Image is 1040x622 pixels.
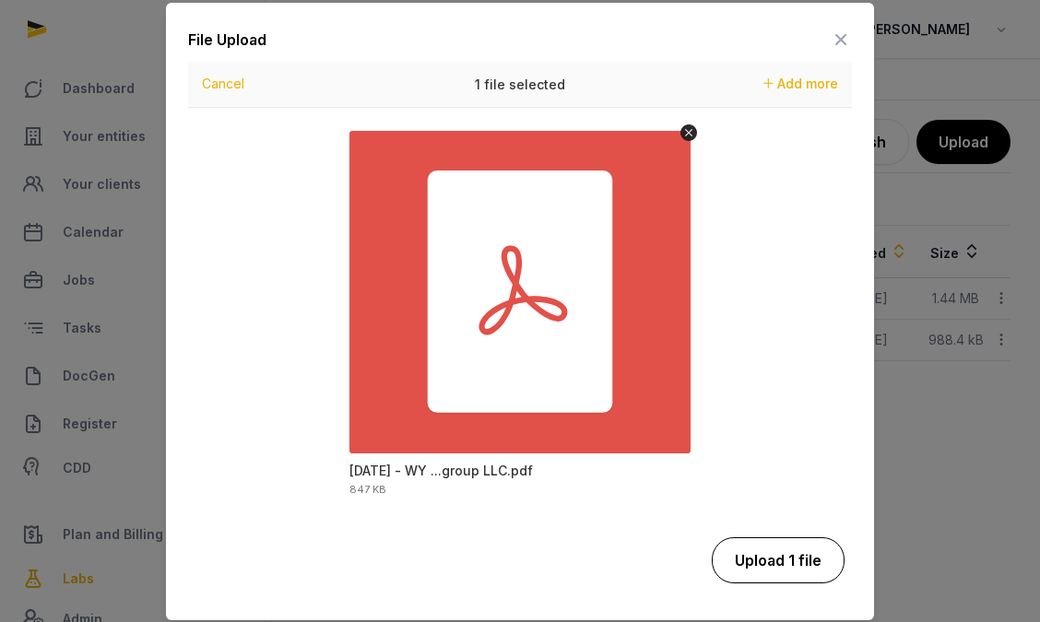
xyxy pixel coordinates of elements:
[712,537,845,583] button: Upload 1 file
[188,62,852,522] div: Uppy Dashboard
[196,71,250,97] button: Cancel
[349,485,386,495] div: 847 KB
[680,124,697,141] button: Remove file
[382,62,658,108] div: 1 file selected
[349,462,533,480] div: 08-14-25 - WY - Regular Mail - igniteXgroup LLC.pdf
[188,29,266,51] div: File Upload
[756,71,845,97] button: Add more files
[777,76,838,91] span: Add more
